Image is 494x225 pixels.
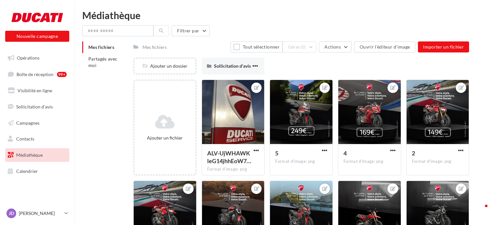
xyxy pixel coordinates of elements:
span: Sollicitation d'avis [214,63,251,69]
div: Mes fichiers [142,44,167,51]
div: Format d'image: png [275,159,327,164]
span: 2 [412,150,415,157]
span: Visibilité en ligne [17,88,52,93]
a: Campagnes [4,116,71,130]
div: Ajouter un dossier [134,63,196,69]
span: Importer un fichier [423,44,464,50]
div: Ajouter un fichier [137,135,193,141]
span: 5 [275,150,278,157]
button: Gérer(0) [283,41,317,52]
div: 99+ [57,72,67,77]
span: Médiathèque [16,152,43,158]
span: Opérations [17,55,39,61]
a: Calendrier [4,164,71,178]
span: Campagnes [16,120,39,125]
span: Actions [324,44,341,50]
button: Actions [319,41,351,52]
span: Calendrier [16,168,38,174]
button: Nouvelle campagne [5,31,69,42]
a: Contacts [4,132,71,146]
span: Mes fichiers [88,44,114,50]
button: Tout sélectionner [230,41,282,52]
button: Importer un fichier [418,41,469,52]
p: [PERSON_NAME] [19,210,62,217]
a: Sollicitation d'avis [4,100,71,114]
div: Médiathèque [82,10,486,20]
a: JD [PERSON_NAME] [5,207,69,219]
a: Boîte de réception99+ [4,67,71,81]
div: Format d'image: png [207,166,259,172]
span: Boîte de réception [17,71,53,77]
span: 4 [343,150,347,157]
span: JD [9,210,14,217]
a: Médiathèque [4,148,71,162]
iframe: Intercom live chat [472,203,488,219]
div: Format d'image: png [343,159,396,164]
a: Opérations [4,51,71,65]
a: Visibilité en ligne [4,84,71,97]
span: ALV-UjWHAWKleG14jhhEoW7W29bewqfIW4LhR5hqJbAMoCvOmjVLwg11 [207,150,251,164]
span: (0) [300,44,306,50]
button: Filtrer par [172,25,210,36]
span: Partagés avec moi [88,56,118,68]
button: Ouvrir l'éditeur d'image [354,41,415,52]
span: Contacts [16,136,34,141]
div: Format d'image: png [412,159,464,164]
span: Sollicitation d'avis [16,104,53,109]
